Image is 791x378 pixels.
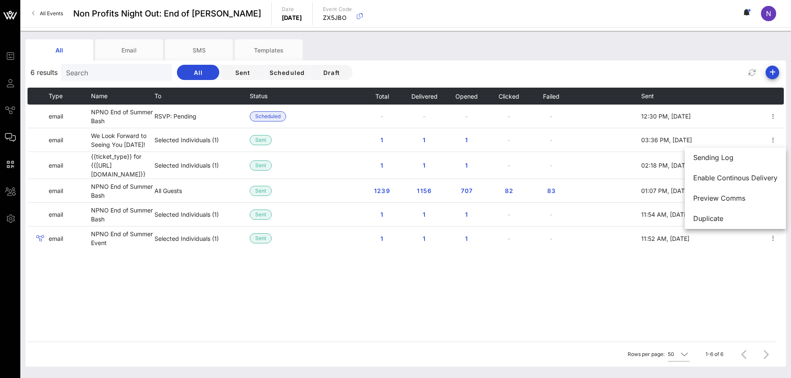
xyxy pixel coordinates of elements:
td: email [49,105,91,128]
button: 1 [453,231,480,246]
span: 1 [460,211,473,218]
button: 1 [368,158,395,173]
td: NPNO End of Summer Bash [91,179,154,203]
span: 1 [375,136,389,143]
span: 11:52 AM, [DATE] [641,235,689,242]
span: 1 [460,136,473,143]
span: Draft [317,69,346,76]
span: Sent [255,161,266,170]
span: Non Profits Night Out: End of [PERSON_NAME] [73,7,261,20]
div: Rows per page: [628,342,689,367]
td: We Look Forward to Seeing You [DATE]! [91,128,154,152]
th: Type [49,88,91,105]
span: 1 [417,162,431,169]
button: 1 [411,158,438,173]
td: email [49,128,91,152]
div: Duplicate [693,215,777,223]
th: Status [250,88,292,105]
td: {{ticket_type}} for {{[URL][DOMAIN_NAME]}} [91,152,154,179]
button: Draft [310,65,353,80]
span: Status [250,92,267,99]
span: 02:18 PM, [DATE] [641,162,691,169]
td: Selected Individuals (1) [154,203,250,226]
th: To [154,88,250,105]
td: Selected Individuals (1) [154,152,250,179]
button: 1 [368,207,395,222]
span: Total [375,93,389,100]
button: 1 [411,207,438,222]
td: All Guests [154,179,250,203]
span: All Events [40,10,63,17]
button: Opened [455,88,478,105]
button: 1 [411,231,438,246]
span: Scheduled [255,112,281,121]
span: 1156 [416,187,432,194]
button: 1 [453,132,480,148]
div: N [761,6,776,21]
span: 1 [417,235,431,242]
td: email [49,226,91,250]
button: Delivered [411,88,438,105]
span: 83 [544,187,558,194]
span: Name [91,92,107,99]
div: 50Rows per page: [668,348,689,361]
td: RSVP: Pending [154,105,250,128]
div: All [25,39,93,61]
td: NPNO End of Summer Bash [91,203,154,226]
button: 1 [453,207,480,222]
th: Clicked [488,88,530,105]
th: Failed [530,88,572,105]
span: 03:36 PM, [DATE] [641,136,692,143]
span: 11:54 AM, [DATE] [641,211,689,218]
span: Opened [455,93,478,100]
span: All [184,69,212,76]
button: Clicked [498,88,519,105]
div: Sending Log [693,154,777,162]
span: 1 [460,162,473,169]
span: 1 [375,211,389,218]
span: Failed [543,93,559,100]
th: Total [361,88,403,105]
div: SMS [165,39,233,61]
td: email [49,203,91,226]
button: 1 [411,132,438,148]
span: 1 [417,211,431,218]
div: Preview Comms [693,194,777,202]
td: email [49,179,91,203]
div: Email [95,39,163,61]
span: 1 [375,235,389,242]
span: 6 results [30,67,58,77]
button: 1 [453,158,480,173]
span: Sent [255,186,266,196]
span: Scheduled [269,69,305,76]
span: N [766,9,771,18]
span: 12:30 PM, [DATE] [641,113,691,120]
div: 1-6 of 6 [706,350,723,358]
td: email [49,152,91,179]
button: All [177,65,219,80]
th: Opened [445,88,488,105]
span: 1 [417,136,431,143]
span: Sent [255,135,266,145]
div: 50 [668,350,674,358]
button: 1156 [410,183,438,199]
span: 707 [460,187,473,194]
button: Failed [543,88,559,105]
span: Clicked [498,93,519,100]
button: 82 [495,183,522,199]
button: 1239 [367,183,397,199]
button: 1 [368,231,395,246]
span: Sent [255,210,266,219]
span: Type [49,92,63,99]
th: Sent [641,88,694,105]
a: All Events [27,7,68,20]
button: Total [375,88,389,105]
span: 82 [502,187,515,194]
span: 1239 [374,187,390,194]
p: ZX5JBO [323,14,352,22]
span: 1 [460,235,473,242]
p: Event Code [323,5,352,14]
span: 1 [375,162,389,169]
td: Selected Individuals (1) [154,128,250,152]
td: NPNO End of Summer Event [91,226,154,250]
